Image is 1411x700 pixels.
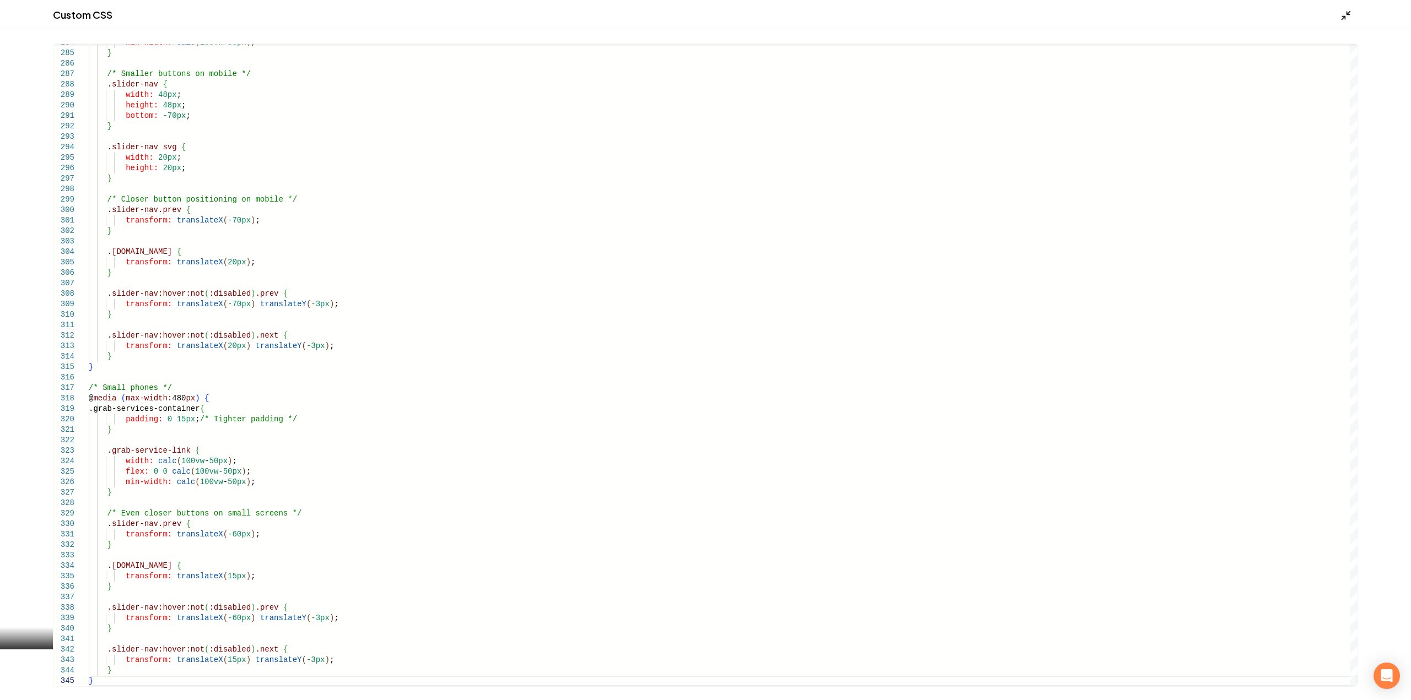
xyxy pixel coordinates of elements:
[251,216,255,225] span: )
[255,655,301,664] span: translateY
[255,645,278,654] span: .next
[260,300,306,308] span: translateY
[251,300,255,308] span: )
[107,69,251,78] span: /* Smaller buttons on mobile */
[251,331,255,340] span: )
[306,614,311,622] span: (
[325,341,330,350] span: )
[283,603,288,612] span: {
[330,341,334,350] span: ;
[306,300,311,308] span: (
[330,614,334,622] span: )
[107,509,302,518] span: /* Even closer buttons on small screens */
[107,195,297,204] span: /* Closer button positioning on mobile */
[246,477,251,486] span: )
[246,258,251,267] span: )
[325,655,330,664] span: )
[255,289,278,298] span: .prev
[228,216,251,225] span: -70px
[302,341,306,350] span: (
[223,467,242,476] span: 50px
[228,655,246,664] span: 15px
[246,572,251,580] span: )
[209,645,251,654] span: :disabled
[251,530,255,539] span: )
[255,341,301,350] span: translateY
[306,341,325,350] span: -3px
[306,655,325,664] span: -3px
[251,289,255,298] span: )
[283,645,288,654] span: {
[251,603,255,612] span: )
[330,655,334,664] span: ;
[246,341,251,350] span: )
[241,467,246,476] span: )
[228,572,246,580] span: 15px
[311,300,330,308] span: -3px
[330,300,334,308] span: )
[228,477,246,486] span: 50px
[200,415,297,424] span: /* Tighter padding */
[228,258,246,267] span: 20px
[209,331,251,340] span: :disabled
[251,477,255,486] span: ;
[251,572,255,580] span: ;
[334,300,338,308] span: ;
[246,467,251,476] span: ;
[255,331,278,340] span: .next
[209,603,251,612] span: :disabled
[334,614,338,622] span: ;
[228,614,251,622] span: -60px
[311,614,330,622] span: -3px
[228,300,251,308] span: -70px
[255,530,260,539] span: ;
[228,341,246,350] span: 20px
[228,530,251,539] span: -60px
[255,216,260,225] span: ;
[1374,663,1400,689] div: Open Intercom Messenger
[251,614,255,622] span: )
[283,331,288,340] span: {
[233,457,237,465] span: ;
[251,258,255,267] span: ;
[228,457,232,465] span: )
[283,289,288,298] span: {
[209,289,251,298] span: :disabled
[260,614,306,622] span: translateY
[302,655,306,664] span: (
[255,603,278,612] span: .prev
[246,655,251,664] span: )
[251,645,255,654] span: )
